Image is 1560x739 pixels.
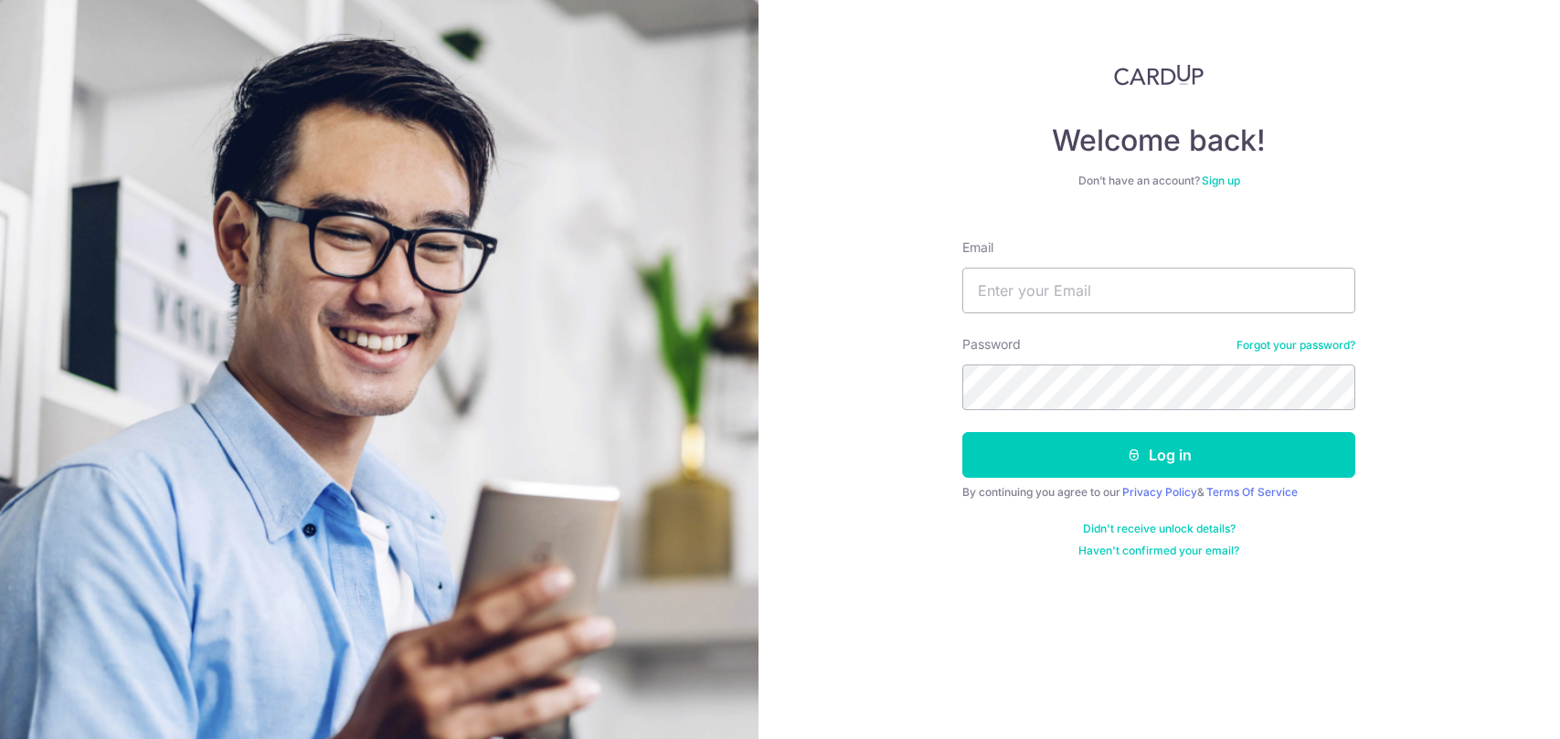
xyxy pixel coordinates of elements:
label: Password [962,335,1021,354]
button: Log in [962,432,1355,478]
a: Terms Of Service [1206,485,1298,499]
label: Email [962,238,993,257]
a: Sign up [1202,174,1240,187]
div: Don’t have an account? [962,174,1355,188]
a: Privacy Policy [1122,485,1197,499]
a: Forgot your password? [1236,338,1355,353]
a: Didn't receive unlock details? [1083,522,1236,536]
h4: Welcome back! [962,122,1355,159]
a: Haven't confirmed your email? [1078,544,1239,558]
img: CardUp Logo [1114,64,1204,86]
input: Enter your Email [962,268,1355,313]
div: By continuing you agree to our & [962,485,1355,500]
